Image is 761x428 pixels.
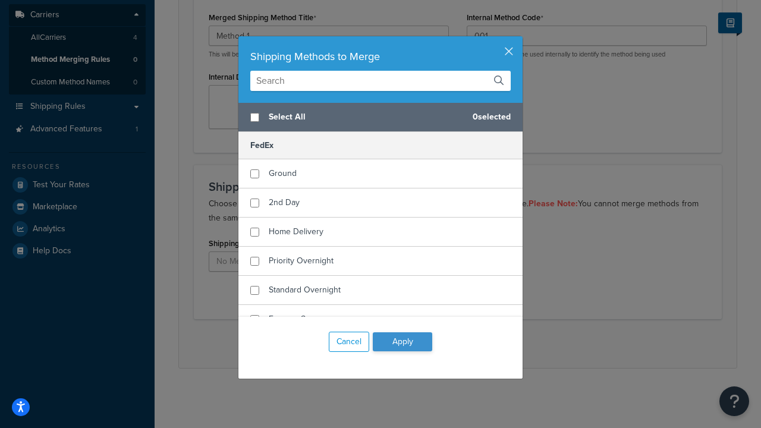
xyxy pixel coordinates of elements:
span: 2nd Day [269,196,300,209]
h5: FedEx [238,132,523,159]
span: Express Saver [269,313,322,325]
input: Search [250,71,511,91]
span: Home Delivery [269,225,323,238]
button: Cancel [329,332,369,352]
div: Shipping Methods to Merge [250,48,511,65]
div: 0 selected [238,103,523,132]
span: Priority Overnight [269,254,334,267]
span: Standard Overnight [269,284,341,296]
button: Apply [373,332,432,351]
span: Select All [269,109,463,125]
span: Ground [269,167,297,180]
